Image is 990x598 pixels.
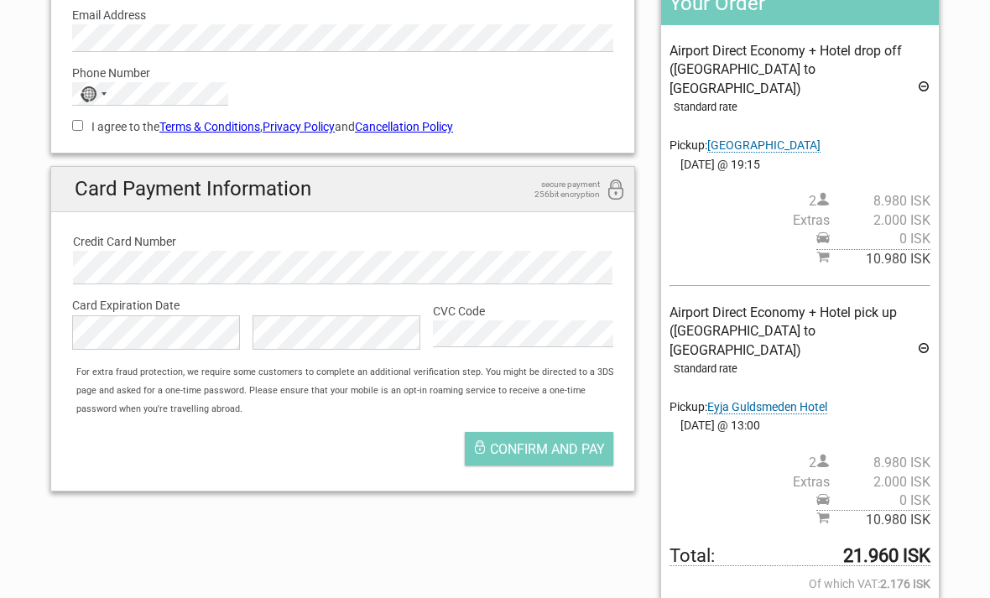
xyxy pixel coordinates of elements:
[670,401,827,415] span: Pickup:
[670,417,930,435] span: [DATE] @ 13:00
[707,401,827,415] span: Change pickup place
[193,26,213,46] button: Open LiveChat chat widget
[707,139,821,153] span: Change pickup place
[72,297,613,315] label: Card Expiration Date
[816,250,930,269] span: Subtotal
[516,180,600,200] span: secure payment 256bit encryption
[809,193,930,211] span: 2 person(s)
[816,231,930,249] span: Pickup price
[674,361,930,379] div: Standard rate
[72,65,613,83] label: Phone Number
[355,121,453,134] a: Cancellation Policy
[809,455,930,473] span: 2 person(s)
[23,29,190,43] p: We're away right now. Please check back later!
[490,442,605,458] span: Confirm and pay
[433,303,613,321] label: CVC Code
[670,44,902,97] span: Airport Direct Economy + Hotel drop off ([GEOGRAPHIC_DATA] to [GEOGRAPHIC_DATA])
[72,118,613,137] label: I agree to the , and
[830,455,930,473] span: 8.980 ISK
[843,548,930,566] strong: 21.960 ISK
[830,474,930,492] span: 2.000 ISK
[674,99,930,117] div: Standard rate
[670,156,930,174] span: [DATE] @ 19:15
[73,84,115,106] button: Selected country
[670,575,930,594] span: Of which VAT:
[263,121,335,134] a: Privacy Policy
[670,548,930,567] span: Total to be paid
[830,492,930,511] span: 0 ISK
[606,180,626,203] i: 256bit encryption
[830,512,930,530] span: 10.980 ISK
[68,364,634,420] div: For extra fraud protection, we require some customers to complete an additional verification step...
[880,575,930,594] strong: 2.176 ISK
[830,251,930,269] span: 10.980 ISK
[830,193,930,211] span: 8.980 ISK
[816,511,930,530] span: Subtotal
[793,212,930,231] span: Extras
[465,433,613,466] button: Confirm and pay
[830,212,930,231] span: 2.000 ISK
[159,121,260,134] a: Terms & Conditions
[72,7,613,25] label: Email Address
[73,233,612,252] label: Credit Card Number
[830,231,930,249] span: 0 ISK
[51,168,634,212] h2: Card Payment Information
[793,474,930,492] span: Extras
[670,139,821,153] span: Pickup:
[670,305,897,359] span: Airport Direct Economy + Hotel pick up ([GEOGRAPHIC_DATA] to [GEOGRAPHIC_DATA])
[816,492,930,511] span: Pickup price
